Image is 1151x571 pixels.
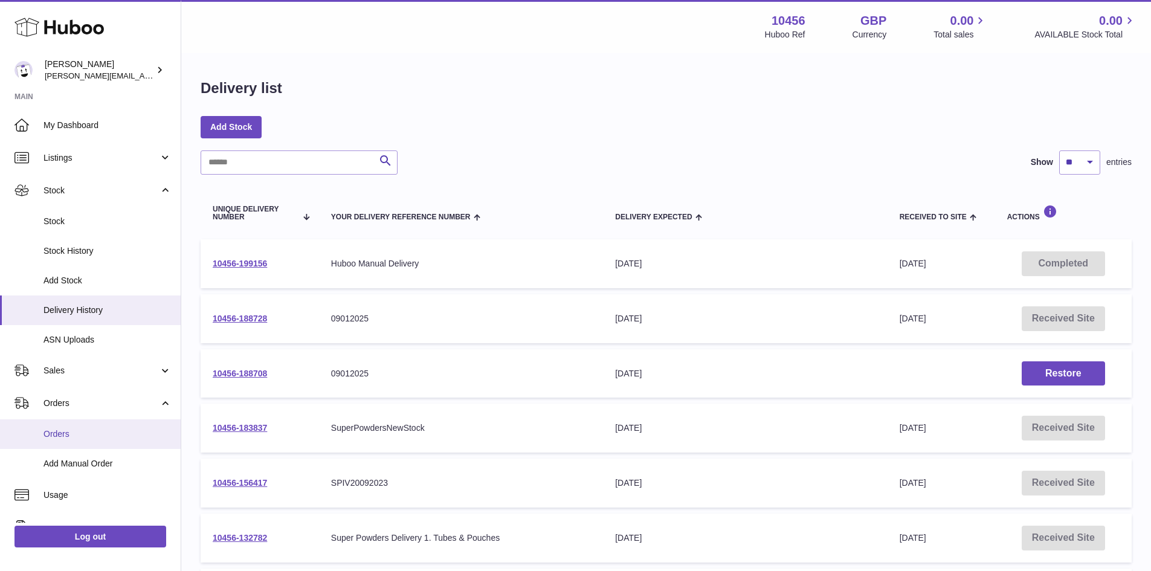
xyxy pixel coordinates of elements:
[615,477,875,489] div: [DATE]
[44,245,172,257] span: Stock History
[1034,29,1136,40] span: AVAILABLE Stock Total
[44,275,172,286] span: Add Stock
[201,79,282,98] h1: Delivery list
[44,458,172,469] span: Add Manual Order
[331,258,591,269] div: Huboo Manual Delivery
[213,478,267,488] a: 10456-156417
[900,478,926,488] span: [DATE]
[900,314,926,323] span: [DATE]
[44,185,159,196] span: Stock
[900,423,926,433] span: [DATE]
[44,365,159,376] span: Sales
[765,29,805,40] div: Huboo Ref
[44,428,172,440] span: Orders
[44,398,159,409] span: Orders
[1031,156,1053,168] label: Show
[45,71,242,80] span: [PERSON_NAME][EMAIL_ADDRESS][DOMAIN_NAME]
[213,259,267,268] a: 10456-199156
[900,259,926,268] span: [DATE]
[213,369,267,378] a: 10456-188708
[860,13,886,29] strong: GBP
[213,423,267,433] a: 10456-183837
[44,216,172,227] span: Stock
[331,213,471,221] span: Your Delivery Reference Number
[1106,156,1132,168] span: entries
[933,13,987,40] a: 0.00 Total sales
[615,532,875,544] div: [DATE]
[615,313,875,324] div: [DATE]
[44,152,159,164] span: Listings
[331,368,591,379] div: 09012025
[772,13,805,29] strong: 10456
[44,120,172,131] span: My Dashboard
[331,532,591,544] div: Super Powders Delivery 1. Tubes & Pouches
[1034,13,1136,40] a: 0.00 AVAILABLE Stock Total
[331,313,591,324] div: 09012025
[44,334,172,346] span: ASN Uploads
[331,477,591,489] div: SPIV20092023
[15,526,166,547] a: Log out
[615,422,875,434] div: [DATE]
[213,205,296,221] span: Unique Delivery Number
[45,59,153,82] div: [PERSON_NAME]
[1022,361,1105,386] button: Restore
[933,29,987,40] span: Total sales
[615,368,875,379] div: [DATE]
[853,29,887,40] div: Currency
[615,258,875,269] div: [DATE]
[15,61,33,79] img: robert@thesuperpowders.com
[1007,205,1120,221] div: Actions
[44,522,159,534] span: Invoicing and Payments
[213,314,267,323] a: 10456-188728
[44,305,172,316] span: Delivery History
[1099,13,1123,29] span: 0.00
[331,422,591,434] div: SuperPowdersNewStock
[213,533,267,543] a: 10456-132782
[950,13,974,29] span: 0.00
[900,213,967,221] span: Received to Site
[44,489,172,501] span: Usage
[900,533,926,543] span: [DATE]
[615,213,692,221] span: Delivery Expected
[201,116,262,138] a: Add Stock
